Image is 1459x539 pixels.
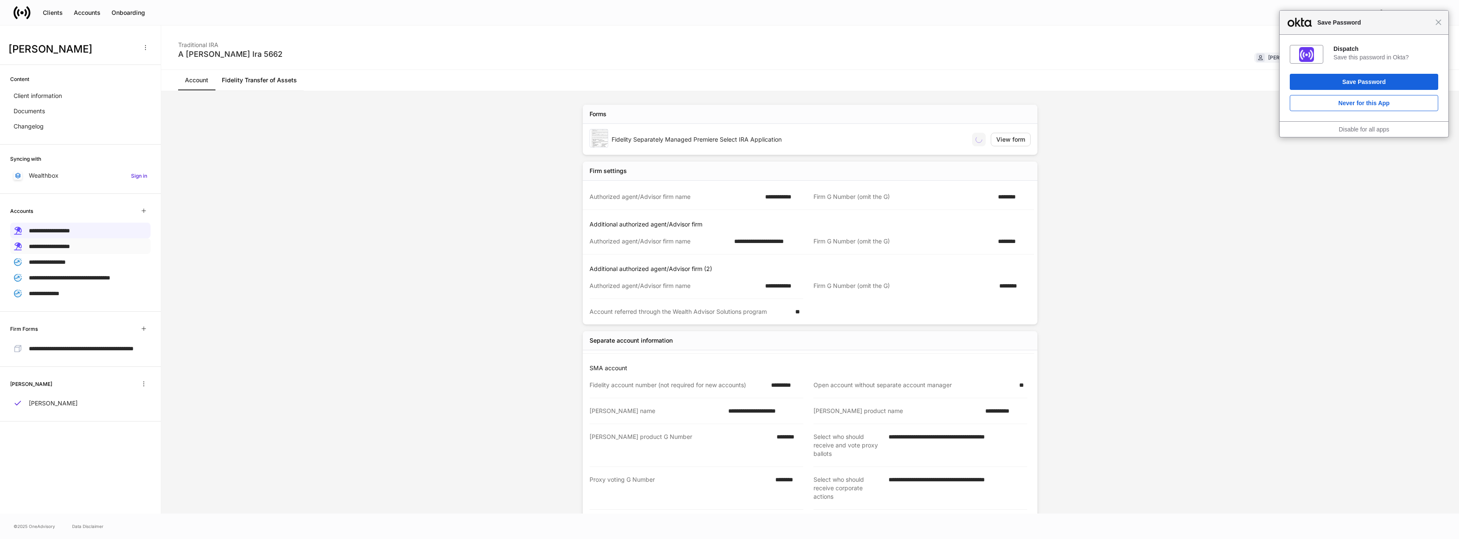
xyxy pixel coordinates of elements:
[14,523,55,530] span: © 2025 OneAdvisory
[178,70,215,90] a: Account
[1313,17,1435,28] span: Save Password
[29,399,78,408] p: [PERSON_NAME]
[178,36,282,49] div: Traditional IRA
[991,133,1031,146] button: View form
[590,381,766,389] div: Fidelity account number (not required for new accounts)
[10,119,151,134] a: Changelog
[68,6,106,20] button: Accounts
[215,70,304,90] a: Fidelity Transfer of Assets
[1333,45,1438,53] div: Dispatch
[1290,74,1438,90] button: Save Password
[10,396,151,411] a: [PERSON_NAME]
[74,8,101,17] div: Accounts
[112,8,145,17] div: Onboarding
[14,92,62,100] p: Client information
[10,380,52,388] h6: [PERSON_NAME]
[590,364,1034,372] p: SMA account
[178,49,282,59] div: A [PERSON_NAME] Ira 5662
[10,103,151,119] a: Documents
[813,237,993,246] div: Firm G Number (omit the G)
[590,220,1034,229] p: Additional authorized agent/Advisor firm
[590,237,729,246] div: Authorized agent/Advisor firm name
[72,523,103,530] a: Data Disclaimer
[590,475,770,501] div: Proxy voting G Number
[1299,47,1314,62] img: IoaI0QAAAAZJREFUAwDpn500DgGa8wAAAABJRU5ErkJggg==
[10,88,151,103] a: Client information
[1268,53,1310,61] div: [PERSON_NAME]
[813,407,980,415] div: [PERSON_NAME] product name
[14,107,45,115] p: Documents
[10,207,33,215] h6: Accounts
[29,171,59,180] p: Wealthbox
[590,265,1034,273] p: Additional authorized agent/Advisor firm (2)
[37,6,68,20] button: Clients
[106,6,151,20] button: Onboarding
[131,172,147,180] h6: Sign in
[813,433,883,458] div: Select who should receive and vote proxy ballots
[1333,53,1438,61] div: Save this password in Okta?
[590,336,673,345] div: Separate account information
[10,75,29,83] h6: Content
[590,167,627,175] div: Firm settings
[813,193,993,201] div: Firm G Number (omit the G)
[1435,19,1442,25] span: Close
[813,282,994,290] div: Firm G Number (omit the G)
[813,381,1014,389] div: Open account without separate account manager
[996,135,1025,144] div: View form
[590,307,790,316] div: Account referred through the Wealth Advisor Solutions program
[43,8,63,17] div: Clients
[590,407,723,415] div: [PERSON_NAME] name
[10,155,41,163] h6: Syncing with
[590,433,771,458] div: [PERSON_NAME] product G Number
[10,325,38,333] h6: Firm Forms
[813,475,883,501] div: Select who should receive corporate actions
[590,193,760,201] div: Authorized agent/Advisor firm name
[612,135,965,144] div: Fidelity Separately Managed Premiere Select IRA Application
[10,168,151,183] a: WealthboxSign in
[1290,95,1438,111] button: Never for this App
[14,122,44,131] p: Changelog
[590,110,607,118] div: Forms
[8,42,135,56] h3: [PERSON_NAME]
[590,282,760,290] div: Authorized agent/Advisor firm name
[1339,126,1389,133] a: Disable for all apps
